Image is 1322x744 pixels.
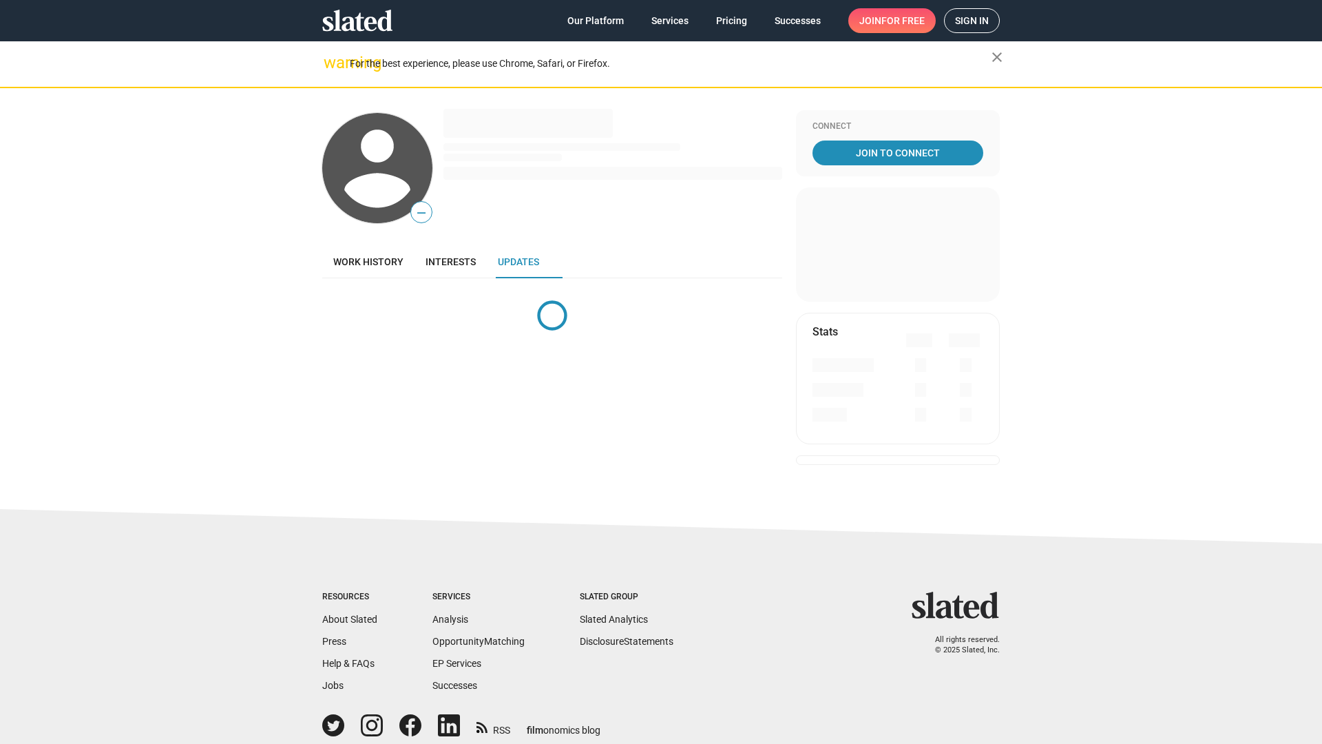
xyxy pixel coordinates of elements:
a: Updates [487,245,550,278]
span: Successes [775,8,821,33]
a: Pricing [705,8,758,33]
span: Services [651,8,689,33]
div: Connect [812,121,983,132]
a: Services [640,8,700,33]
a: Successes [764,8,832,33]
span: Sign in [955,9,989,32]
a: Press [322,636,346,647]
span: Pricing [716,8,747,33]
span: Our Platform [567,8,624,33]
a: OpportunityMatching [432,636,525,647]
a: Sign in [944,8,1000,33]
a: Successes [432,680,477,691]
span: Work history [333,256,403,267]
a: Interests [415,245,487,278]
a: DisclosureStatements [580,636,673,647]
a: Help & FAQs [322,658,375,669]
span: film [527,725,543,736]
div: Resources [322,592,377,603]
span: Updates [498,256,539,267]
a: RSS [476,716,510,737]
p: All rights reserved. © 2025 Slated, Inc. [921,635,1000,655]
mat-icon: close [989,49,1005,65]
a: Join To Connect [812,141,983,165]
a: About Slated [322,614,377,625]
span: Interests [426,256,476,267]
mat-icon: warning [324,54,340,71]
span: — [411,204,432,222]
a: Jobs [322,680,344,691]
a: Work history [322,245,415,278]
a: Analysis [432,614,468,625]
div: For the best experience, please use Chrome, Safari, or Firefox. [350,54,992,73]
a: Our Platform [556,8,635,33]
span: Join [859,8,925,33]
a: filmonomics blog [527,713,600,737]
div: Slated Group [580,592,673,603]
span: Join To Connect [815,141,980,165]
mat-card-title: Stats [812,324,838,339]
div: Services [432,592,525,603]
a: EP Services [432,658,481,669]
a: Joinfor free [848,8,936,33]
a: Slated Analytics [580,614,648,625]
span: for free [881,8,925,33]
